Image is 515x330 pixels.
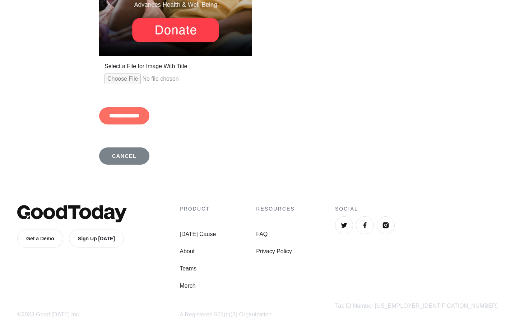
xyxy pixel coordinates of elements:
a: FAQ [256,230,295,239]
a: Get a Demo [17,230,63,247]
div: A Registered 501(c)(3) Organization [180,310,335,319]
a: [DATE] Cause [180,230,216,239]
a: Sign Up [DATE] [69,230,124,247]
a: Teams [180,264,216,273]
img: Twitter [340,222,348,229]
a: About [180,247,216,256]
div: Tax ID Number [US_EMPLOYER_IDENTIFICATION_NUMBER] [335,302,498,310]
label: Select a File for Image With Title [105,62,187,71]
h4: Product [180,205,216,213]
img: Facebook [361,222,368,229]
img: GoodToday [17,205,127,222]
a: Cancel [99,147,149,165]
img: Instagram [382,222,389,229]
a: Privacy Policy [256,247,295,256]
a: Facebook [356,216,374,234]
div: ©2023 Good [DATE] Inc. [17,310,180,319]
h4: Social [335,205,498,213]
a: Instagram [377,216,395,234]
a: Merch [180,282,216,290]
a: Twitter [335,216,353,234]
h4: Resources [256,205,295,213]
